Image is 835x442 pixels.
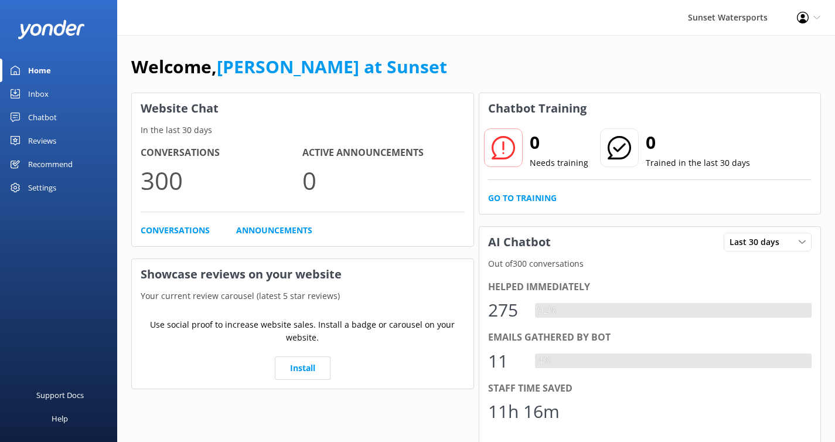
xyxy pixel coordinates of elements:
[141,224,210,237] a: Conversations
[479,93,595,124] h3: Chatbot Training
[302,145,464,161] h4: Active Announcements
[132,259,473,290] h3: Showcase reviews on your website
[646,128,750,157] h2: 0
[141,161,302,200] p: 300
[488,192,557,205] a: Go to Training
[488,397,560,426] div: 11h 16m
[141,145,302,161] h4: Conversations
[535,303,559,318] div: 92%
[28,176,56,199] div: Settings
[530,157,588,169] p: Needs training
[275,356,330,380] a: Install
[488,330,812,345] div: Emails gathered by bot
[132,290,473,302] p: Your current review carousel (latest 5 star reviews)
[488,381,812,396] div: Staff time saved
[28,152,73,176] div: Recommend
[28,59,51,82] div: Home
[646,157,750,169] p: Trained in the last 30 days
[36,383,84,407] div: Support Docs
[479,257,821,270] p: Out of 300 conversations
[132,93,473,124] h3: Website Chat
[488,296,523,324] div: 275
[488,280,812,295] div: Helped immediately
[141,318,465,345] p: Use social proof to increase website sales. Install a badge or carousel on your website.
[131,53,447,81] h1: Welcome,
[52,407,68,430] div: Help
[28,82,49,106] div: Inbox
[488,347,523,375] div: 11
[730,236,786,249] span: Last 30 days
[18,20,85,39] img: yonder-white-logo.png
[132,124,473,137] p: In the last 30 days
[217,55,447,79] a: [PERSON_NAME] at Sunset
[535,353,554,369] div: 4%
[479,227,560,257] h3: AI Chatbot
[236,224,312,237] a: Announcements
[28,106,57,129] div: Chatbot
[302,161,464,200] p: 0
[530,128,588,157] h2: 0
[28,129,56,152] div: Reviews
